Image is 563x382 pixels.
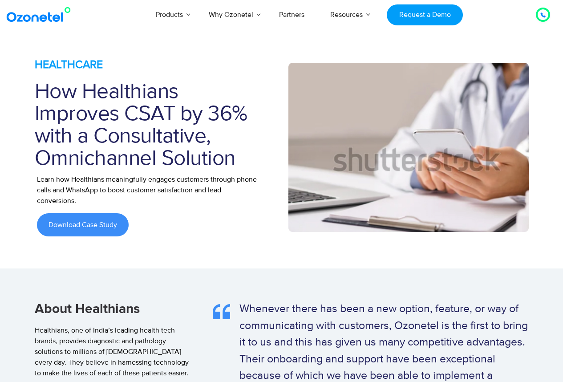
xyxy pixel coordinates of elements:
[35,301,190,318] h3: About Healthians
[37,213,129,236] a: Download Case Study
[35,81,262,170] h1: How Healthians Improves CSAT by 36% with a Consultative, Omnichannel Solution
[35,174,262,206] p: Learn how Healthians meaningfully engages customers through phone calls and WhatsApp to boost cus...
[387,4,463,25] a: Request a Demo
[35,325,190,378] p: Healthians, one of India’s leading health tech brands, provides diagnostic and pathology solution...
[35,58,262,72] h5: Healthcare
